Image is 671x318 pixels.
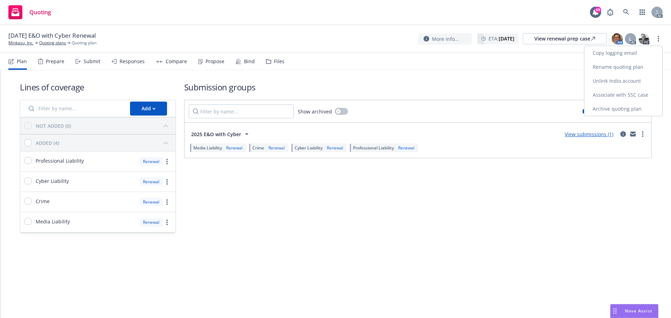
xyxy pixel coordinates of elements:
a: circleInformation [619,130,627,138]
div: Bind [244,59,255,64]
div: Drag to move [611,304,619,318]
div: Renewal [325,145,345,151]
input: Filter by name... [24,102,126,116]
a: Copy logging email [584,46,662,60]
a: Quoting [6,2,54,22]
a: more [163,178,171,186]
div: Renewal [139,157,163,166]
div: Submit [84,59,100,64]
a: Quoting plans [39,40,66,46]
span: 2025 E&O with Cyber [191,131,241,138]
span: Nova Assist [625,308,652,314]
div: Limits added [583,108,614,114]
span: Media Liability [193,145,222,151]
a: Rename quoting plan [584,60,662,74]
h1: Lines of coverage [20,81,176,93]
div: Add [142,102,156,115]
div: Renewal [225,145,244,151]
button: Add [130,102,167,116]
span: L [629,35,632,43]
div: Renewal [139,218,163,227]
img: photo [638,33,649,44]
div: Plan [17,59,27,64]
button: 2025 E&O with Cyber [189,127,253,141]
div: Renewal [397,145,416,151]
span: Cyber Liability [295,145,323,151]
span: [DATE] E&O with Cyber Renewal [8,31,96,40]
div: Renewal [139,198,163,206]
a: Minkasu, Inc. [8,40,34,46]
div: Prepare [46,59,64,64]
a: more [163,157,171,166]
span: ETA : [489,35,514,42]
a: Archive quoting plan [584,102,662,116]
a: more [638,130,647,138]
span: Quoting plan [72,40,96,46]
div: Responses [120,59,145,64]
div: Propose [205,59,224,64]
a: more [163,218,171,227]
input: Filter by name... [189,104,294,118]
span: Cyber Liability [36,177,69,185]
span: Quoting [29,9,51,15]
a: mail [629,130,637,138]
div: NOT ADDED (0) [36,122,71,130]
strong: [DATE] [499,35,514,42]
a: Unlink Indio account [584,74,662,88]
span: Professional Liability [36,157,84,164]
div: Renewal [267,145,286,151]
div: ADDED (4) [36,139,59,147]
button: Nova Assist [610,304,658,318]
span: Show archived [298,108,332,115]
a: more [654,35,663,43]
a: Associate with SSC case [584,88,662,102]
div: Files [274,59,284,64]
button: More info... [418,33,472,45]
span: Crime [252,145,264,151]
div: View renewal prep case [534,34,595,44]
a: View renewal prep case [523,33,607,44]
a: Search [619,5,633,19]
a: Report a Bug [603,5,617,19]
span: More info... [432,35,459,43]
span: Professional Liability [353,145,394,151]
h1: Submission groups [184,81,651,93]
img: photo [612,33,623,44]
span: Media Liability [36,218,70,225]
a: View submissions (1) [565,131,613,138]
button: ADDED (4) [36,137,171,148]
span: Crime [36,198,50,205]
button: NOT ADDED (0) [36,120,171,131]
a: more [163,198,171,206]
div: Compare [166,59,187,64]
a: Switch app [635,5,649,19]
div: Renewal [139,177,163,186]
div: 69 [595,7,601,13]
